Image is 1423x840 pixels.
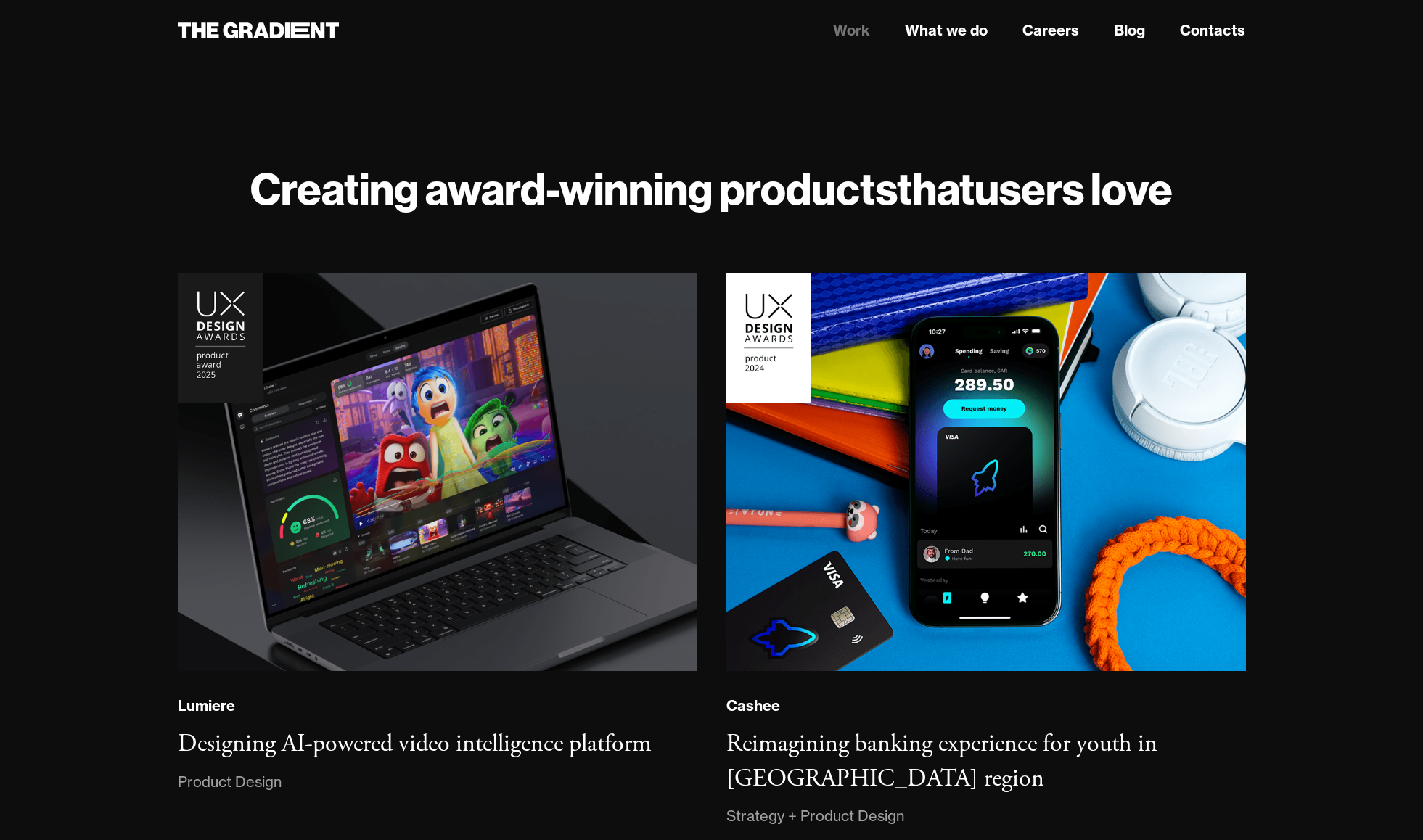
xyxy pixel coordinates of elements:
div: Lumiere [178,696,235,715]
a: Careers [1022,20,1079,41]
div: Strategy + Product Design [726,804,904,828]
div: Product Design [178,770,282,794]
h1: Creating award-winning products users love [178,162,1246,215]
h3: Reimagining banking experience for youth in [GEOGRAPHIC_DATA] region [726,728,1157,794]
strong: that [897,161,975,216]
a: Contacts [1180,20,1245,41]
a: Work [833,20,870,41]
a: What we do [905,20,988,41]
a: Blog [1114,20,1145,41]
h3: Designing AI-powered video intelligence platform [178,728,652,759]
div: Cashee [726,696,780,715]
